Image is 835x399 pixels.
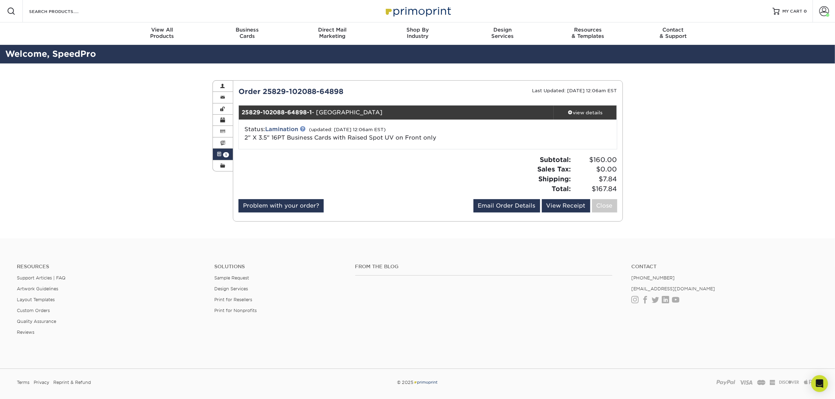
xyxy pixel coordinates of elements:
div: Order 25829-102088-64898 [233,86,428,97]
div: - [GEOGRAPHIC_DATA] [239,106,554,120]
div: Industry [375,27,460,39]
a: [PHONE_NUMBER] [631,275,675,280]
div: view details [554,109,617,116]
a: DesignServices [460,22,545,45]
a: Close [592,199,617,212]
strong: 25829-102088-64898-1 [242,109,312,116]
a: Print for Nonprofits [214,308,257,313]
span: Resources [545,27,631,33]
a: View Receipt [542,199,590,212]
a: Artwork Guidelines [17,286,58,291]
div: Services [460,27,545,39]
a: [EMAIL_ADDRESS][DOMAIN_NAME] [631,286,715,291]
span: Shop By [375,27,460,33]
small: (updated: [DATE] 12:06am EST) [309,127,386,132]
div: Status: [239,125,491,142]
span: $167.84 [573,184,617,194]
a: Custom Orders [17,308,50,313]
strong: Subtotal: [540,156,571,163]
strong: Sales Tax: [538,165,571,173]
a: Layout Templates [17,297,55,302]
a: Design Services [214,286,248,291]
a: Email Order Details [473,199,540,212]
span: Business [204,27,290,33]
a: 2" X 3.5" 16PT Business Cards with Raised Spot UV on Front only [244,134,436,141]
a: Shop ByIndustry [375,22,460,45]
span: Design [460,27,545,33]
h4: Solutions [214,264,345,270]
span: View All [120,27,205,33]
a: view details [554,106,617,120]
span: $160.00 [573,155,617,165]
a: Direct MailMarketing [290,22,375,45]
a: Contact& Support [631,22,716,45]
a: BusinessCards [204,22,290,45]
div: & Templates [545,27,631,39]
span: Contact [631,27,716,33]
span: Direct Mail [290,27,375,33]
span: $0.00 [573,164,617,174]
a: Lamination [265,126,298,133]
small: Last Updated: [DATE] 12:06am EST [532,88,617,93]
img: Primoprint [413,380,438,385]
h4: Resources [17,264,204,270]
a: Resources& Templates [545,22,631,45]
span: MY CART [782,8,802,14]
div: Cards [204,27,290,39]
input: SEARCH PRODUCTS..... [28,7,97,15]
a: Reprint & Refund [53,377,91,388]
div: Open Intercom Messenger [811,375,828,392]
a: Reviews [17,330,34,335]
strong: Shipping: [539,175,571,183]
div: Marketing [290,27,375,39]
a: 1 [213,149,233,160]
img: Primoprint [383,4,453,19]
a: Contact [631,264,818,270]
a: Support Articles | FAQ [17,275,66,280]
strong: Total: [552,185,571,192]
a: Privacy [34,377,49,388]
a: View AllProducts [120,22,205,45]
a: Quality Assurance [17,319,56,324]
a: Print for Resellers [214,297,252,302]
a: Problem with your order? [238,199,324,212]
div: & Support [631,27,716,39]
a: Sample Request [214,275,249,280]
a: Terms [17,377,29,388]
div: © 2025 [282,377,553,388]
div: Products [120,27,205,39]
span: 0 [804,9,807,14]
h4: From the Blog [355,264,613,270]
span: $7.84 [573,174,617,184]
iframe: Google Customer Reviews [2,378,60,397]
span: 1 [223,152,229,157]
